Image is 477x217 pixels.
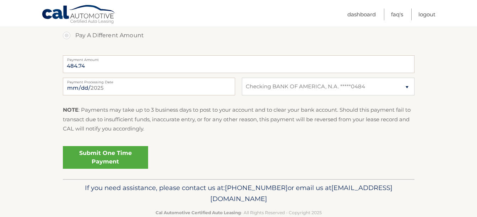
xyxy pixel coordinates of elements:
[63,78,235,83] label: Payment Processing Date
[156,210,241,215] strong: Cal Automotive Certified Auto Leasing
[418,9,435,20] a: Logout
[391,9,403,20] a: FAQ's
[67,209,410,216] p: - All Rights Reserved - Copyright 2025
[63,55,414,73] input: Payment Amount
[67,182,410,205] p: If you need assistance, please contact us at: or email us at
[63,55,414,61] label: Payment Amount
[42,5,116,25] a: Cal Automotive
[347,9,376,20] a: Dashboard
[63,106,78,113] strong: NOTE
[63,28,414,43] label: Pay A Different Amount
[63,105,414,133] p: : Payments may take up to 3 business days to post to your account and to clear your bank account....
[63,78,235,95] input: Payment Date
[63,146,148,169] a: Submit One Time Payment
[225,184,288,192] span: [PHONE_NUMBER]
